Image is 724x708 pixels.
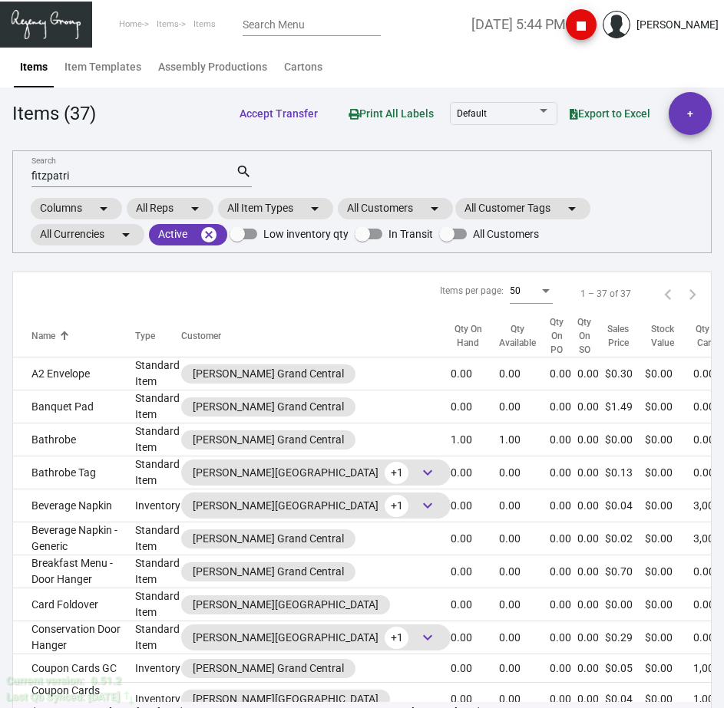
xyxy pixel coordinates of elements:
[13,357,135,390] td: A2 Envelope
[577,423,605,456] td: 0.00
[499,456,550,489] td: 0.00
[550,315,577,357] div: Qty On PO
[605,489,645,522] td: $0.04
[135,423,181,456] td: Standard Item
[550,621,577,654] td: 0.00
[570,107,650,120] span: Export to Excel
[236,163,252,181] mat-icon: search
[499,588,550,621] td: 0.00
[550,456,577,489] td: 0.00
[499,322,536,350] div: Qty Available
[499,357,550,390] td: 0.00
[91,673,121,689] div: 0.51.2
[550,555,577,588] td: 0.00
[6,689,120,705] div: Last Qb Synced: [DATE]
[135,357,181,390] td: Standard Item
[550,357,577,390] td: 0.00
[550,423,577,456] td: 0.00
[645,522,693,555] td: $0.00
[135,654,181,683] td: Inventory
[451,621,499,654] td: 0.00
[193,366,344,382] div: [PERSON_NAME] Grand Central
[499,423,550,456] td: 1.00
[135,329,155,343] div: Type
[605,322,631,350] div: Sales Price
[451,588,499,621] td: 0.00
[385,495,408,517] span: +1
[193,564,344,580] div: [PERSON_NAME] Grand Central
[451,654,499,683] td: 0.00
[451,357,499,390] td: 0.00
[550,522,577,555] td: 0.00
[135,555,181,588] td: Standard Item
[499,555,550,588] td: 0.00
[499,522,550,555] td: 0.00
[605,555,645,588] td: $0.70
[135,390,181,423] td: Standard Item
[605,390,645,423] td: $1.49
[193,19,216,29] span: Items
[135,456,181,489] td: Standard Item
[263,225,349,243] span: Low inventory qty
[645,588,693,621] td: $0.00
[451,423,499,456] td: 1.00
[550,390,577,423] td: 0.00
[20,59,48,75] div: Items
[471,15,566,34] label: [DATE] 5:44 PM
[687,92,693,135] span: +
[135,329,181,343] div: Type
[645,390,693,423] td: $0.00
[605,588,645,621] td: $0.00
[451,456,499,489] td: 0.00
[13,654,135,683] td: Coupon Cards GC
[6,673,84,689] div: Current version:
[451,322,485,350] div: Qty On Hand
[577,621,605,654] td: 0.00
[31,198,122,219] mat-chip: Columns
[12,100,96,127] div: Items (37)
[94,199,113,218] mat-icon: arrow_drop_down
[193,597,379,613] div: [PERSON_NAME][GEOGRAPHIC_DATA]
[605,456,645,489] td: $0.13
[193,494,439,517] div: [PERSON_NAME][GEOGRAPHIC_DATA]
[577,315,591,357] div: Qty On SO
[13,522,135,555] td: Beverage Napkin - Generic
[510,285,521,296] span: 50
[645,654,693,683] td: $0.00
[645,621,693,654] td: $0.00
[31,224,144,245] mat-chip: All Currencies
[117,226,135,244] mat-icon: arrow_drop_down
[186,199,204,218] mat-icon: arrow_drop_down
[388,225,433,243] span: In Transit
[135,621,181,654] td: Standard Item
[119,19,142,29] span: Home
[550,654,577,683] td: 0.00
[193,432,344,448] div: [PERSON_NAME] Grand Central
[577,489,605,522] td: 0.00
[550,588,577,621] td: 0.00
[193,626,439,649] div: [PERSON_NAME][GEOGRAPHIC_DATA]
[577,456,605,489] td: 0.00
[158,59,267,75] div: Assembly Productions
[605,654,645,683] td: $0.05
[499,390,550,423] td: 0.00
[13,588,135,621] td: Card Foldover
[605,322,645,350] div: Sales Price
[605,621,645,654] td: $0.29
[193,461,439,484] div: [PERSON_NAME][GEOGRAPHIC_DATA]
[306,199,324,218] mat-icon: arrow_drop_down
[13,555,135,588] td: Breakfast Menu - Door Hanger
[645,322,679,350] div: Stock Value
[64,59,141,75] div: Item Templates
[135,588,181,621] td: Standard Item
[240,107,318,120] span: Accept Transfer
[645,322,693,350] div: Stock Value
[418,463,437,482] span: keyboard_arrow_down
[577,315,605,357] div: Qty On SO
[200,226,218,244] mat-icon: cancel
[31,329,135,343] div: Name
[193,399,344,415] div: [PERSON_NAME] Grand Central
[181,315,451,357] th: Customer
[577,390,605,423] td: 0.00
[605,522,645,555] td: $0.02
